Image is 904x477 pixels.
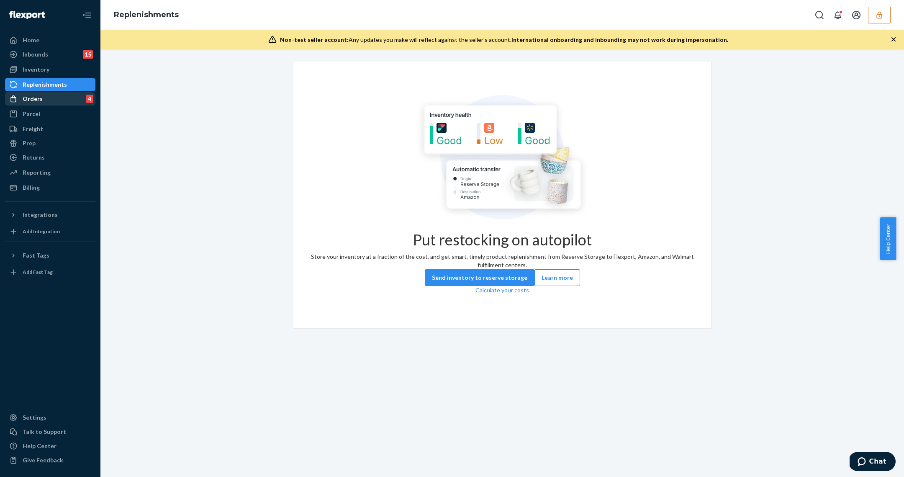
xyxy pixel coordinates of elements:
[23,139,36,147] div: Prep
[5,122,95,136] a: Freight
[413,232,592,248] h1: Put restocking on autopilot
[5,137,95,150] a: Prep
[23,228,60,235] div: Add Integration
[23,442,56,450] div: Help Center
[9,11,45,19] img: Flexport logo
[5,266,95,279] a: Add Fast Tag
[5,454,95,467] button: Give Feedback
[5,425,95,438] button: Talk to Support
[5,78,95,91] a: Replenishments
[475,286,529,294] a: Calculate your costs
[23,65,49,74] div: Inventory
[23,428,66,436] div: Talk to Support
[23,268,53,276] div: Add Fast Tag
[300,253,704,269] div: Store your inventory at a fraction of the cost, and get smart, timely product replenishment from ...
[23,50,48,59] div: Inbounds
[830,7,846,23] button: Open notifications
[280,36,349,43] span: Non-test seller account:
[23,36,39,44] div: Home
[5,249,95,262] button: Fast Tags
[5,439,95,453] a: Help Center
[280,36,728,44] div: Any updates you make will reflect against the seller's account.
[5,34,95,47] a: Home
[5,63,95,76] a: Inventory
[23,80,67,89] div: Replenishments
[23,110,40,118] div: Parcel
[5,181,95,194] a: Billing
[86,95,93,103] div: 4
[850,452,896,473] iframe: Opens a widget where you can chat to one of our agents
[5,208,95,222] button: Integrations
[23,95,43,103] div: Orders
[415,95,590,223] img: Empty list
[5,225,95,238] a: Add Integration
[114,10,179,19] a: Replenishments
[5,151,95,164] a: Returns
[5,48,95,61] a: Inbounds15
[107,3,185,27] ol: breadcrumbs
[23,168,51,177] div: Reporting
[79,7,95,23] button: Close Navigation
[23,211,58,219] div: Integrations
[534,269,580,286] button: Learn more
[5,166,95,179] a: Reporting
[5,411,95,424] a: Settings
[425,269,534,286] button: Send inventory to reserve storage
[848,7,865,23] button: Open account menu
[23,456,63,464] div: Give Feedback
[23,153,45,162] div: Returns
[5,107,95,121] a: Parcel
[811,7,828,23] button: Open Search Box
[23,413,46,422] div: Settings
[5,92,95,106] a: Orders4
[880,217,896,260] button: Help Center
[23,183,40,192] div: Billing
[23,251,49,260] div: Fast Tags
[83,50,93,59] div: 15
[511,36,728,43] span: International onboarding and inbounding may not work during impersonation.
[23,125,43,133] div: Freight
